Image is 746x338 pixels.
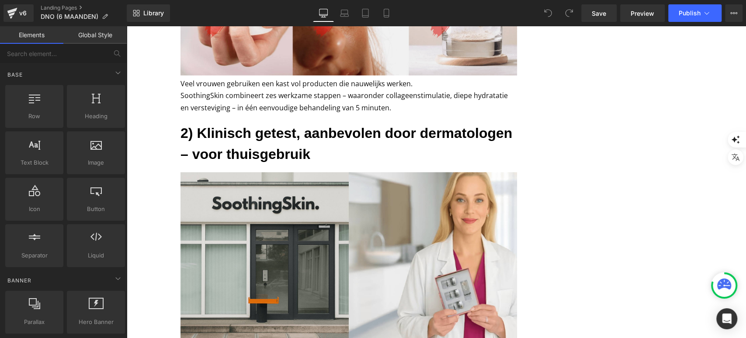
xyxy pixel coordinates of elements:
a: v6 [3,4,34,22]
span: Banner [7,276,32,285]
span: Hero Banner [69,317,122,327]
span: Liquid [69,251,122,260]
span: Separator [8,251,61,260]
span: Button [69,204,122,214]
span: Publish [679,10,701,17]
a: Global Style [63,26,127,44]
a: Landing Pages [41,4,127,11]
a: Laptop [334,4,355,22]
button: Publish [668,4,722,22]
span: Row [8,112,61,121]
h3: 2) Klinisch getest, aanbevolen door dermatologen – voor thuisgebruik [54,96,391,138]
button: Redo [560,4,578,22]
button: More [725,4,743,22]
span: Icon [8,204,61,214]
a: Preview [620,4,665,22]
span: Parallax [8,317,61,327]
div: Open Intercom Messenger [716,308,737,329]
span: DNO (6 MAANDEN) [41,13,98,20]
span: Image [69,158,122,167]
a: Tablet [355,4,376,22]
p: Veel vrouwen gebruiken een kast vol producten die nauwelijks werken. [54,52,391,64]
p: SoothingSkin combineert zes werkzame stappen – waaronder collageenstimulatie, diepe hydratatie en... [54,63,391,88]
span: Text Block [8,158,61,167]
div: v6 [17,7,28,19]
button: Undo [539,4,557,22]
span: Library [143,9,164,17]
a: Desktop [313,4,334,22]
span: Base [7,70,24,79]
span: Heading [69,112,122,121]
a: New Library [127,4,170,22]
span: Save [592,9,606,18]
a: Mobile [376,4,397,22]
span: Preview [631,9,654,18]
